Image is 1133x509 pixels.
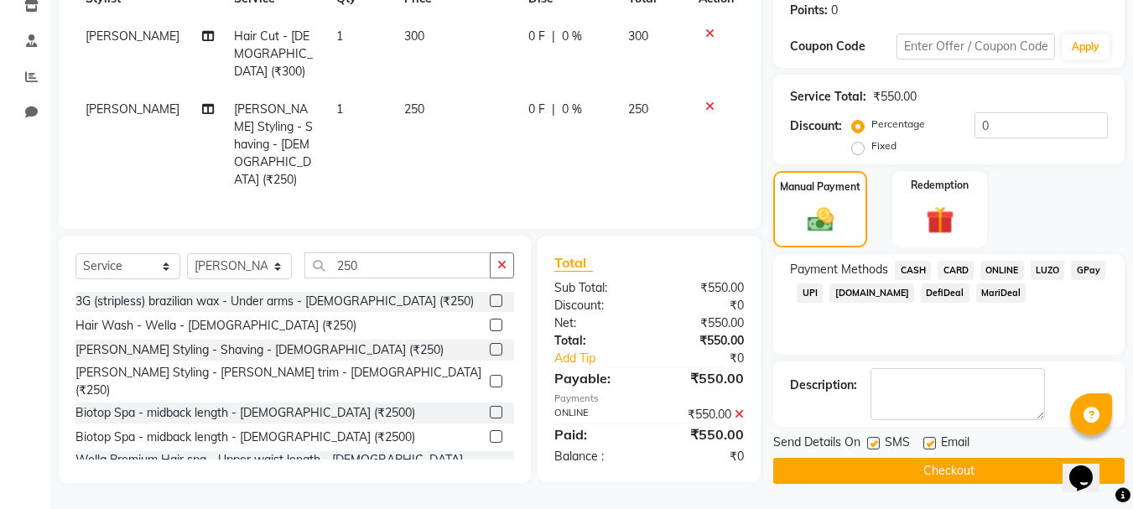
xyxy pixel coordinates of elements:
[649,314,756,332] div: ₹550.00
[75,428,415,446] div: Biotop Spa - midback length - [DEMOGRAPHIC_DATA] (₹2500)
[790,38,896,55] div: Coupon Code
[1063,442,1116,492] iframe: chat widget
[336,29,343,44] span: 1
[542,368,649,388] div: Payable:
[1071,261,1105,280] span: GPay
[75,341,444,359] div: [PERSON_NAME] Styling - Shaving - [DEMOGRAPHIC_DATA] (₹250)
[542,332,649,350] div: Total:
[628,101,648,117] span: 250
[649,448,756,465] div: ₹0
[404,29,424,44] span: 300
[871,138,897,153] label: Fixed
[871,117,925,132] label: Percentage
[336,101,343,117] span: 1
[649,279,756,297] div: ₹550.00
[86,101,179,117] span: [PERSON_NAME]
[234,29,313,79] span: Hair Cut - [DEMOGRAPHIC_DATA] (₹300)
[75,364,483,399] div: [PERSON_NAME] Styling - [PERSON_NAME] trim - [DEMOGRAPHIC_DATA] (₹250)
[773,458,1125,484] button: Checkout
[234,101,313,187] span: [PERSON_NAME] Styling - Shaving - [DEMOGRAPHIC_DATA] (₹250)
[304,252,491,278] input: Search or Scan
[921,283,969,303] span: DefiDeal
[1031,261,1065,280] span: LUZO
[831,2,838,19] div: 0
[980,261,1024,280] span: ONLINE
[917,203,963,237] img: _gift.svg
[790,88,866,106] div: Service Total:
[75,451,483,486] div: Wella Premium Hair spa - Upper waist length - [DEMOGRAPHIC_DATA] (₹2500)
[562,28,582,45] span: 0 %
[797,283,823,303] span: UPI
[649,424,756,444] div: ₹550.00
[790,261,888,278] span: Payment Methods
[873,88,917,106] div: ₹550.00
[649,297,756,314] div: ₹0
[649,332,756,350] div: ₹550.00
[542,314,649,332] div: Net:
[976,283,1026,303] span: MariDeal
[895,261,931,280] span: CASH
[790,2,828,19] div: Points:
[542,424,649,444] div: Paid:
[542,350,667,367] a: Add Tip
[911,178,969,193] label: Redemption
[542,448,649,465] div: Balance :
[552,101,555,118] span: |
[829,283,914,303] span: [DOMAIN_NAME]
[941,434,969,454] span: Email
[938,261,974,280] span: CARD
[668,350,757,367] div: ₹0
[75,293,474,310] div: 3G (stripless) brazilian wax - Under arms - [DEMOGRAPHIC_DATA] (₹250)
[790,117,842,135] div: Discount:
[562,101,582,118] span: 0 %
[528,28,545,45] span: 0 F
[628,29,648,44] span: 300
[897,34,1055,60] input: Enter Offer / Coupon Code
[790,377,857,394] div: Description:
[75,317,356,335] div: Hair Wash - Wella - [DEMOGRAPHIC_DATA] (₹250)
[1062,34,1110,60] button: Apply
[799,205,842,235] img: _cash.svg
[554,254,593,272] span: Total
[542,406,649,423] div: ONLINE
[649,368,756,388] div: ₹550.00
[542,297,649,314] div: Discount:
[86,29,179,44] span: [PERSON_NAME]
[75,404,415,422] div: Biotop Spa - midback length - [DEMOGRAPHIC_DATA] (₹2500)
[773,434,860,454] span: Send Details On
[528,101,545,118] span: 0 F
[552,28,555,45] span: |
[649,406,756,423] div: ₹550.00
[554,392,744,406] div: Payments
[404,101,424,117] span: 250
[780,179,860,195] label: Manual Payment
[542,279,649,297] div: Sub Total:
[885,434,910,454] span: SMS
